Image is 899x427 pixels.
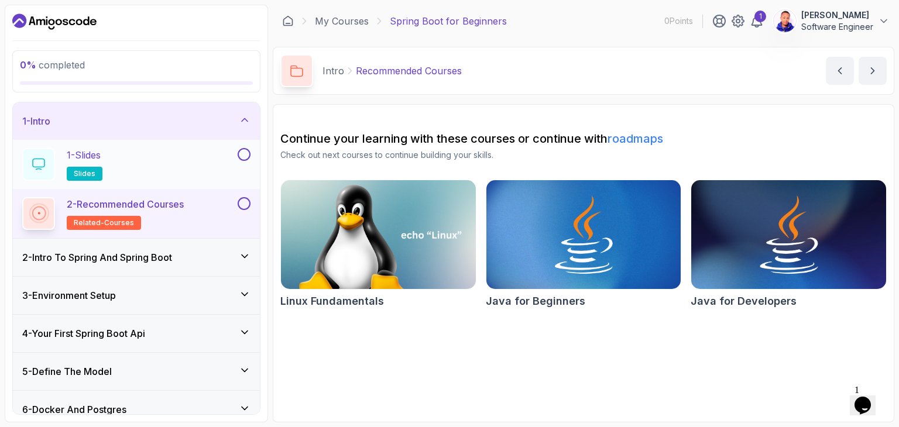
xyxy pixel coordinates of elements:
button: 1-Intro [13,102,260,140]
h2: Continue your learning with these courses or continue with [280,130,887,147]
p: 0 Points [664,15,693,27]
span: completed [20,59,85,71]
p: Software Engineer [801,21,873,33]
h3: 6 - Docker And Postgres [22,402,126,416]
h3: 1 - Intro [22,114,50,128]
h3: 5 - Define The Model [22,364,112,378]
iframe: chat widget [850,380,887,415]
a: My Courses [315,14,369,28]
a: 1 [750,14,764,28]
p: Spring Boot for Beginners [390,14,507,28]
p: 1 - Slides [67,148,101,162]
a: Dashboard [282,15,294,27]
h3: 4 - Your First Spring Boot Api [22,326,145,340]
img: user profile image [774,10,796,32]
p: 2 - Recommended Courses [67,197,184,211]
img: Java for Developers card [691,180,886,289]
button: 4-Your First Spring Boot Api [13,315,260,352]
h2: Java for Beginners [486,293,585,309]
span: 0 % [20,59,36,71]
h3: 2 - Intro To Spring And Spring Boot [22,250,172,264]
a: Java for Developers cardJava for Developers [691,180,887,309]
p: Check out next courses to continue building your skills. [280,149,887,161]
a: Dashboard [12,12,97,31]
img: Java for Beginners card [486,180,681,289]
p: Intro [322,64,344,78]
button: 1-Slidesslides [22,148,251,181]
button: previous content [826,57,854,85]
button: 2-Intro To Spring And Spring Boot [13,239,260,276]
button: 5-Define The Model [13,353,260,390]
span: related-courses [74,218,134,228]
img: Linux Fundamentals card [281,180,476,289]
button: user profile image[PERSON_NAME]Software Engineer [773,9,890,33]
h2: Linux Fundamentals [280,293,384,309]
div: 1 [754,11,766,22]
p: [PERSON_NAME] [801,9,873,21]
p: Recommended Courses [356,64,462,78]
h3: 3 - Environment Setup [22,288,116,302]
button: next content [859,57,887,85]
button: 2-Recommended Coursesrelated-courses [22,197,251,230]
a: Java for Beginners cardJava for Beginners [486,180,682,309]
span: slides [74,169,95,178]
button: 3-Environment Setup [13,277,260,314]
h2: Java for Developers [691,293,797,309]
a: roadmaps [608,132,663,146]
a: Linux Fundamentals cardLinux Fundamentals [280,180,476,309]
